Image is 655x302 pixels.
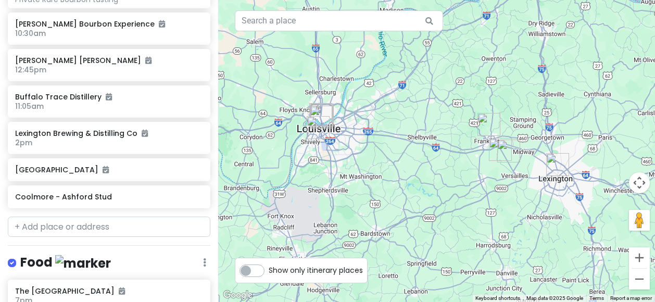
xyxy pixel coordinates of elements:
[106,93,112,100] i: Added to itinerary
[15,129,203,138] h6: Lexington Brewing & Distilling Co
[310,106,333,129] div: The Brown Hotel
[221,288,255,302] a: Open this area in Google Maps (opens a new window)
[310,104,333,127] div: Old Forester Distilling Co.
[489,138,512,161] div: Woodford Reserve Distillery
[15,56,203,65] h6: [PERSON_NAME] [PERSON_NAME]
[546,153,569,176] div: Lexington Brewing & Distilling Co
[145,57,152,64] i: Added to itinerary
[629,269,650,290] button: Zoom out
[8,217,210,237] input: + Add place or address
[159,20,165,28] i: Added to itinerary
[103,166,109,173] i: Added to itinerary
[475,295,520,302] button: Keyboard shortcuts
[610,295,652,301] a: Report a map error
[15,19,203,29] h6: [PERSON_NAME] Bourbon Experience
[55,255,111,271] img: marker
[15,192,203,202] h6: Coolmore - Ashford Stud
[477,113,500,136] div: Buffalo Trace Distillery
[629,172,650,193] button: Map camera controls
[119,287,125,295] i: Added to itinerary
[235,10,443,31] input: Search a place
[311,104,334,127] div: Justins' House of Bourbon
[15,92,203,102] h6: Buffalo Trace Distillery
[15,65,46,75] span: 12:45pm
[269,265,363,276] span: Show only itinerary places
[15,286,203,296] h6: The [GEOGRAPHIC_DATA]
[15,165,203,174] h6: [GEOGRAPHIC_DATA]
[15,28,46,39] span: 10:30am
[221,288,255,302] img: Google
[629,247,650,268] button: Zoom in
[307,116,330,139] div: Churchill Downs
[20,254,111,271] h4: Food
[309,103,332,126] div: Evan Williams Bourbon Experience
[526,295,583,301] span: Map data ©2025 Google
[310,105,333,128] div: The Seelbach Hilton Louisville
[589,295,604,301] a: Terms (opens in new tab)
[629,210,650,231] button: Drag Pegman onto the map to open Street View
[15,137,32,148] span: 2pm
[142,130,148,137] i: Added to itinerary
[497,140,520,162] div: Coolmore - Ashford Stud
[15,101,44,111] span: 11:05am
